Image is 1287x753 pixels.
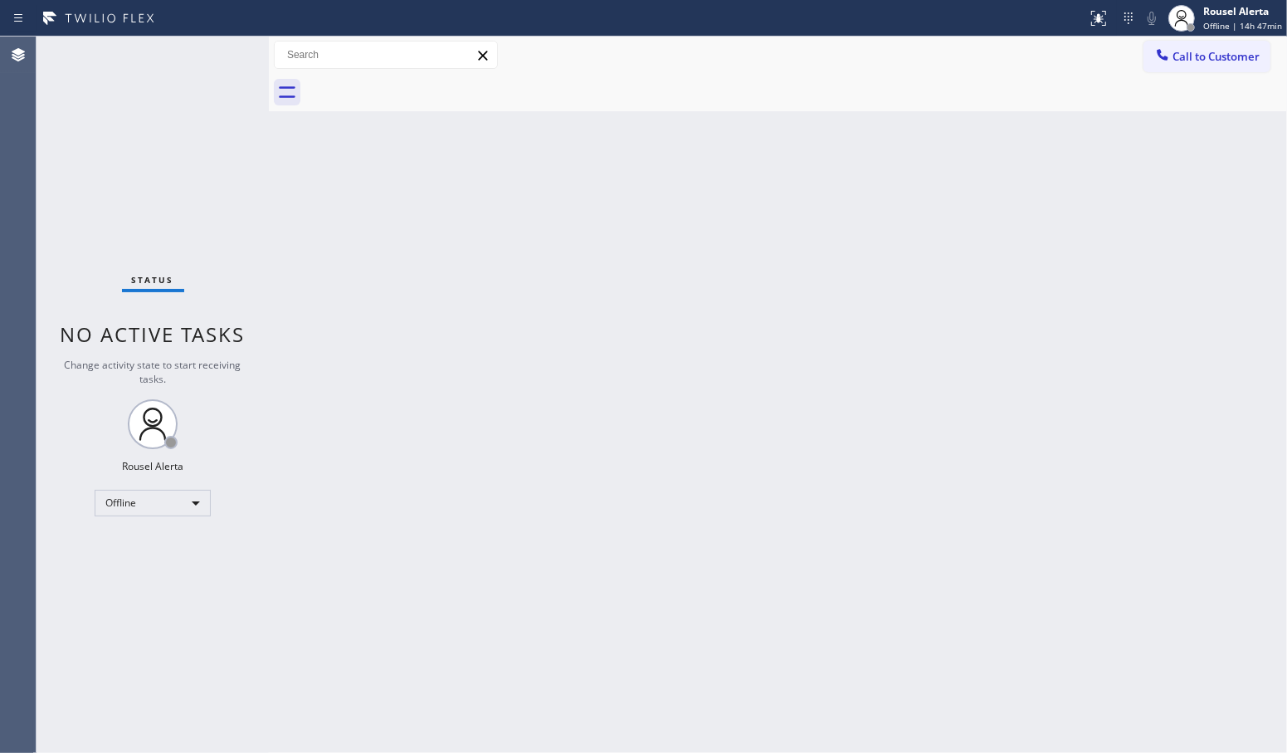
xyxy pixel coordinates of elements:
span: Status [132,274,174,286]
div: Offline [95,490,211,516]
div: Rousel Alerta [1203,4,1282,18]
div: Rousel Alerta [122,459,183,473]
span: Call to Customer [1172,49,1260,64]
span: Offline | 14h 47min [1203,20,1282,32]
button: Call to Customer [1143,41,1270,72]
input: Search [275,42,497,68]
span: No active tasks [61,320,246,348]
span: Change activity state to start receiving tasks. [65,358,241,386]
button: Mute [1140,7,1163,30]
